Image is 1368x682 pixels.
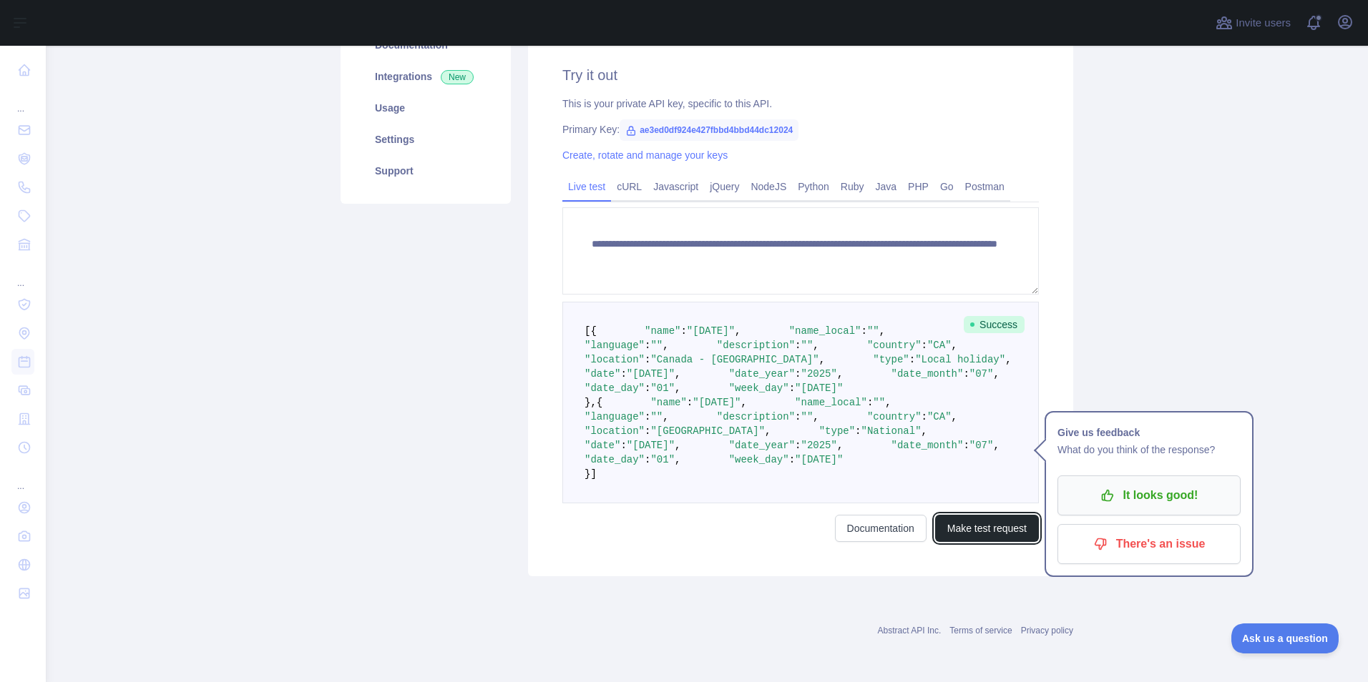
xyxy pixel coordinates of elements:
span: , [837,368,843,380]
span: : [963,368,969,380]
span: [ [585,325,590,337]
button: There's an issue [1057,524,1241,564]
span: , [813,411,819,422]
div: ... [11,86,34,114]
span: "location" [585,354,645,365]
span: "date_year" [729,368,795,380]
a: PHP [902,175,934,198]
span: "type" [819,425,855,437]
span: } [585,468,590,480]
span: : [680,325,686,337]
span: : [861,325,867,337]
span: : [645,411,650,422]
a: Ruby [835,175,870,198]
span: "description" [717,340,795,351]
span: "date_year" [729,440,795,451]
span: : [645,340,650,351]
span: "Canada - [GEOGRAPHIC_DATA]" [650,354,819,365]
span: "2025" [801,440,837,451]
span: "description" [717,411,795,422]
span: "" [867,325,879,337]
span: "date_day" [585,454,645,465]
span: "country" [867,411,922,422]
span: , [952,340,957,351]
span: : [795,368,801,380]
span: , [813,340,819,351]
button: Invite users [1213,11,1294,34]
span: : [795,411,801,422]
span: New [441,70,474,84]
span: "name_local" [789,325,861,337]
span: "location" [585,425,645,437]
div: ... [11,463,34,492]
span: , [819,354,825,365]
span: "country" [867,340,922,351]
a: Python [792,175,835,198]
a: Usage [358,92,494,124]
span: , [879,325,885,337]
a: Privacy policy [1021,626,1073,636]
span: , [735,325,741,337]
span: "name_local" [795,397,867,408]
span: "[DATE]" [693,397,741,408]
span: "date" [585,440,620,451]
span: : [789,382,795,394]
a: Support [358,155,494,187]
span: "" [873,397,885,408]
a: Terms of service [949,626,1012,636]
span: , [675,440,680,451]
span: , [993,440,999,451]
span: : [687,397,693,408]
span: , [675,368,680,380]
span: "[DATE]" [795,382,843,394]
button: It looks good! [1057,475,1241,515]
span: , [952,411,957,422]
span: : [795,340,801,351]
span: "[DATE]" [627,440,675,451]
a: jQuery [704,175,745,198]
span: { [590,325,596,337]
a: Live test [562,175,611,198]
span: "language" [585,411,645,422]
span: "" [650,340,663,351]
span: : [963,440,969,451]
span: "CA" [927,411,952,422]
span: "[GEOGRAPHIC_DATA]" [650,425,765,437]
span: , [765,425,771,437]
span: "Local holiday" [915,354,1005,365]
span: "" [801,411,813,422]
a: Integrations New [358,61,494,92]
span: , [837,440,843,451]
span: "week_day" [729,454,789,465]
span: "[DATE]" [795,454,843,465]
span: : [645,454,650,465]
span: Success [964,316,1025,333]
p: It looks good! [1068,483,1230,508]
span: : [795,440,801,451]
p: There's an issue [1068,532,1230,556]
button: Make test request [935,515,1039,542]
span: "2025" [801,368,837,380]
span: : [922,411,927,422]
span: : [922,340,927,351]
span: , [663,340,668,351]
span: "National" [861,425,922,437]
span: : [645,354,650,365]
span: : [620,440,626,451]
a: NodeJS [745,175,792,198]
span: , [663,411,668,422]
a: cURL [611,175,648,198]
span: : [855,425,861,437]
span: "date_day" [585,382,645,394]
span: "[DATE]" [687,325,735,337]
div: ... [11,260,34,289]
span: , [993,368,999,380]
a: Javascript [648,175,704,198]
span: , [675,454,680,465]
p: What do you think of the response? [1057,441,1241,458]
span: "week_day" [729,382,789,394]
a: Java [870,175,903,198]
span: }, [585,397,597,408]
span: "language" [585,340,645,351]
span: "" [801,340,813,351]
